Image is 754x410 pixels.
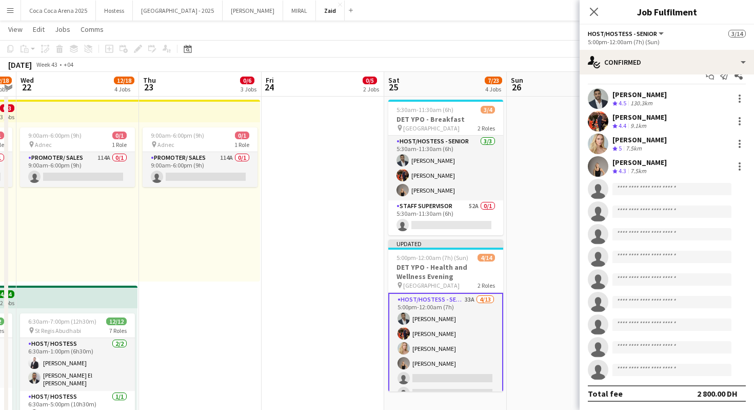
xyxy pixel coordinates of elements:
[697,388,738,399] div: 2 800.00 DH
[478,254,495,262] span: 4/14
[628,122,648,131] div: 9.1km
[478,124,495,132] span: 2 Roles
[81,25,104,34] span: Comms
[387,81,400,93] span: 25
[481,106,495,114] span: 3/4
[55,25,70,34] span: Jobs
[316,1,345,21] button: Zaid
[619,144,622,152] span: 5
[511,76,523,85] span: Sun
[4,23,27,36] a: View
[388,115,503,124] h3: DET YPO - Breakfast
[628,167,648,176] div: 7.5km
[143,127,257,187] app-job-card: 9:00am-6:00pm (9h)0/1 Adnec1 RolePromoter/ Sales114A0/19:00am-6:00pm (9h)
[112,141,127,148] span: 1 Role
[619,122,626,129] span: 4.4
[20,152,135,187] app-card-role: Promoter/ Sales114A0/19:00am-6:00pm (9h)
[388,239,503,248] div: Updated
[388,76,400,85] span: Sat
[388,136,503,200] app-card-role: Host/Hostess - Senior3/35:30am-11:30am (6h)[PERSON_NAME][PERSON_NAME][PERSON_NAME]
[151,132,204,139] span: 9:00am-6:00pm (9h)
[34,61,59,68] span: Week 43
[114,77,134,84] span: 12/18
[142,81,156,93] span: 23
[157,141,174,148] span: Adnec
[283,1,316,21] button: MIRAL
[612,135,667,144] div: [PERSON_NAME]
[143,152,257,187] app-card-role: Promoter/ Sales114A0/19:00am-6:00pm (9h)
[64,61,73,68] div: +04
[388,100,503,235] app-job-card: 5:30am-11:30am (6h)3/4DET YPO - Breakfast [GEOGRAPHIC_DATA]2 RolesHost/Hostess - Senior3/35:30am-...
[580,50,754,74] div: Confirmed
[264,81,274,93] span: 24
[388,263,503,281] h3: DET YPO - Health and Wellness Evening
[396,106,453,114] span: 5:30am-11:30am (6h)
[20,127,135,187] app-job-card: 9:00am-6:00pm (9h)0/1 Adnec1 RolePromoter/ Sales114A0/19:00am-6:00pm (9h)
[619,99,626,107] span: 4.5
[29,23,49,36] a: Edit
[143,76,156,85] span: Thu
[35,141,52,148] span: Adnec
[20,338,135,391] app-card-role: Host/ Hostess2/26:30am-1:00pm (6h30m)[PERSON_NAME][PERSON_NAME] El [PERSON_NAME]
[35,327,81,334] span: St Regis Abudhabi
[235,132,249,139] span: 0/1
[588,30,657,38] span: Host/Hostess - Senior
[28,132,82,139] span: 9:00am-6:00pm (9h)
[624,144,644,153] div: 7.5km
[588,38,746,46] div: 5:00pm-12:00am (7h) (Sun)
[241,85,256,93] div: 3 Jobs
[478,282,495,289] span: 2 Roles
[112,132,127,139] span: 0/1
[223,1,283,21] button: [PERSON_NAME]
[8,25,23,34] span: View
[619,167,626,175] span: 4.3
[106,318,127,325] span: 12/12
[588,388,623,399] div: Total fee
[388,200,503,235] app-card-role: Staff Supervisor52A0/15:30am-11:30am (6h)
[96,1,133,21] button: Hostess
[109,327,127,334] span: 7 Roles
[363,77,377,84] span: 0/5
[76,23,108,36] a: Comms
[509,81,523,93] span: 26
[363,85,379,93] div: 2 Jobs
[728,30,746,38] span: 3/14
[51,23,74,36] a: Jobs
[628,99,654,108] div: 130.3km
[388,239,503,392] app-job-card: Updated5:00pm-12:00am (7h) (Sun)4/14DET YPO - Health and Wellness Evening [GEOGRAPHIC_DATA]2 Role...
[485,77,502,84] span: 7/23
[8,60,32,70] div: [DATE]
[114,85,134,93] div: 4 Jobs
[266,76,274,85] span: Fri
[580,5,754,18] h3: Job Fulfilment
[21,1,96,21] button: Coca Coca Arena 2025
[19,81,34,93] span: 22
[21,76,34,85] span: Wed
[403,124,460,132] span: [GEOGRAPHIC_DATA]
[240,77,254,84] span: 0/6
[485,85,502,93] div: 4 Jobs
[234,141,249,148] span: 1 Role
[33,25,45,34] span: Edit
[612,158,667,167] div: [PERSON_NAME]
[612,90,667,99] div: [PERSON_NAME]
[403,282,460,289] span: [GEOGRAPHIC_DATA]
[588,30,665,38] button: Host/Hostess - Senior
[396,254,468,262] span: 5:00pm-12:00am (7h) (Sun)
[612,113,667,122] div: [PERSON_NAME]
[133,1,223,21] button: [GEOGRAPHIC_DATA] - 2025
[28,318,96,325] span: 6:30am-7:00pm (12h30m)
